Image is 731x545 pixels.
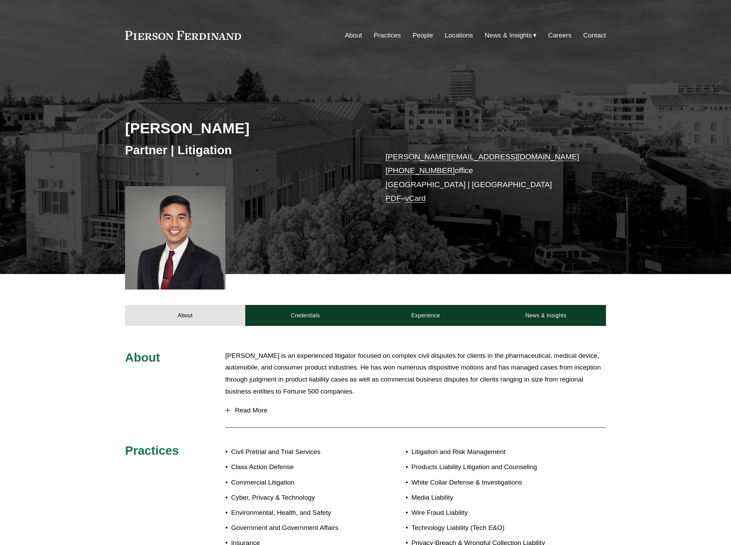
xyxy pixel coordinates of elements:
[412,461,566,473] p: Products Liability Litigation and Counseling
[385,166,455,175] a: [PHONE_NUMBER]
[125,305,245,326] a: About
[125,119,365,137] h2: [PERSON_NAME]
[245,305,365,326] a: Credentials
[225,350,606,397] p: [PERSON_NAME] is an experienced litigator focused on complex civil disputes for clients in the ph...
[412,522,566,534] p: Technology Liability (Tech E&O)
[485,29,537,42] a: folder dropdown
[445,29,473,42] a: Locations
[485,30,532,42] span: News & Insights
[125,351,160,364] span: About
[412,492,566,504] p: Media Liability
[231,507,365,519] p: Environmental, Health, and Safety
[374,29,401,42] a: Practices
[231,477,365,489] p: Commercial Litigation
[385,150,586,205] p: office [GEOGRAPHIC_DATA] | [GEOGRAPHIC_DATA] –
[412,477,566,489] p: White Collar Defense & Investigations
[405,194,426,203] a: vCard
[345,29,362,42] a: About
[385,152,579,161] a: [PERSON_NAME][EMAIL_ADDRESS][DOMAIN_NAME]
[125,444,179,457] span: Practices
[548,29,572,42] a: Careers
[231,446,365,458] p: Civil Pretrial and Trial Services
[412,446,566,458] p: Litigation and Risk Management
[583,29,606,42] a: Contact
[231,522,365,534] p: Government and Government Affairs
[486,305,606,326] a: News & Insights
[125,143,365,158] h3: Partner | Litigation
[225,401,606,419] button: Read More
[231,461,365,473] p: Class Action Defense
[231,492,365,504] p: Cyber, Privacy & Technology
[365,305,486,326] a: Experience
[230,407,606,414] span: Read More
[412,507,566,519] p: Wire Fraud Liability
[413,29,433,42] a: People
[385,194,401,203] a: PDF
